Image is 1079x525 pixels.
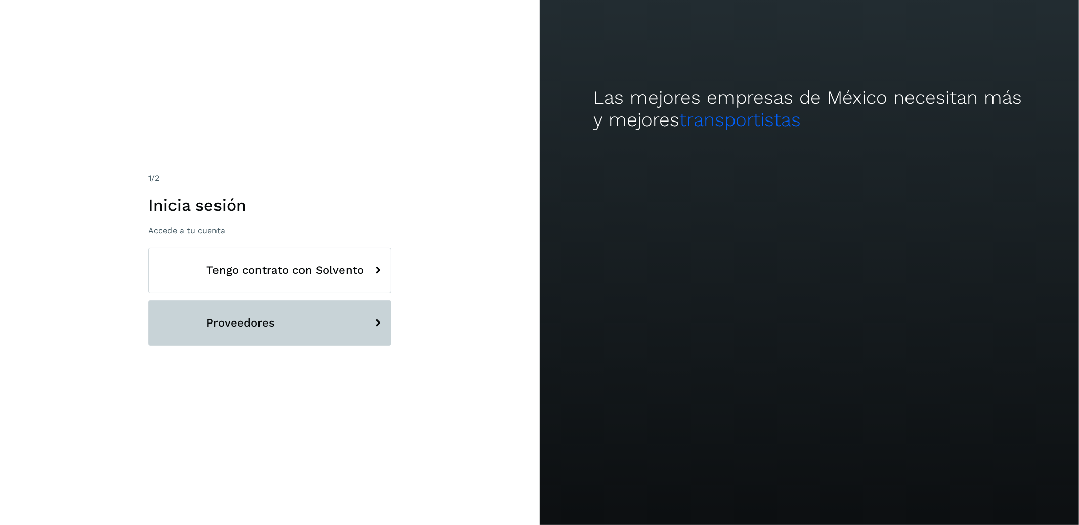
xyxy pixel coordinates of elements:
[679,109,801,131] span: transportistas
[206,264,364,276] span: Tengo contrato con Solvento
[593,87,1025,132] h2: Las mejores empresas de México necesitan más y mejores
[148,248,391,293] button: Tengo contrato con Solvento
[148,300,391,346] button: Proveedores
[148,226,391,235] p: Accede a tu cuenta
[148,195,391,215] h1: Inicia sesión
[148,172,391,184] div: /2
[206,317,275,329] span: Proveedores
[148,173,151,183] span: 1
